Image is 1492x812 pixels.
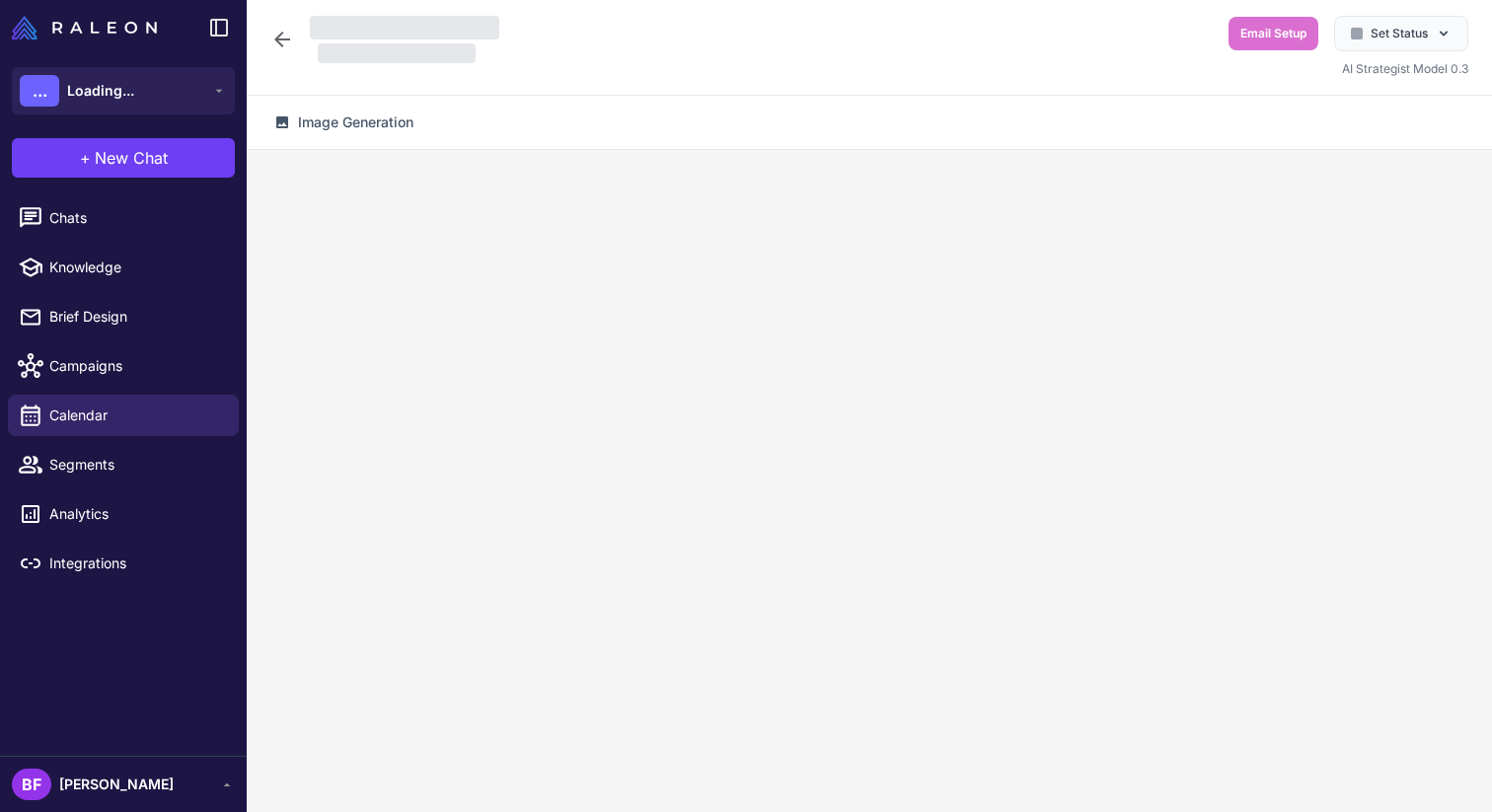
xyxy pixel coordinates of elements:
[1240,25,1306,42] span: Email Setup
[12,138,235,178] button: +New Chat
[12,16,157,39] img: Raleon Logo
[1342,61,1468,76] span: AI Strategist Model 0.3
[20,75,59,107] div: ...
[49,553,223,574] span: Integrations
[8,197,239,239] a: Chats
[49,405,223,426] span: Calendar
[8,543,239,584] a: Integrations
[298,111,413,133] span: Image Generation
[12,67,235,114] button: ...Loading...
[8,493,239,535] a: Analytics
[8,296,239,337] a: Brief Design
[80,146,91,170] span: +
[95,146,168,170] span: New Chat
[49,355,223,377] span: Campaigns
[59,774,174,795] span: [PERSON_NAME]
[49,306,223,328] span: Brief Design
[8,345,239,387] a: Campaigns
[49,207,223,229] span: Chats
[67,80,134,102] span: Loading...
[1371,25,1428,42] span: Set Status
[262,104,425,141] button: Image Generation
[12,769,51,800] div: BF
[49,454,223,476] span: Segments
[49,257,223,278] span: Knowledge
[8,444,239,485] a: Segments
[1229,17,1318,50] button: Email Setup
[12,16,165,39] a: Raleon Logo
[49,503,223,525] span: Analytics
[8,395,239,436] a: Calendar
[8,247,239,288] a: Knowledge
